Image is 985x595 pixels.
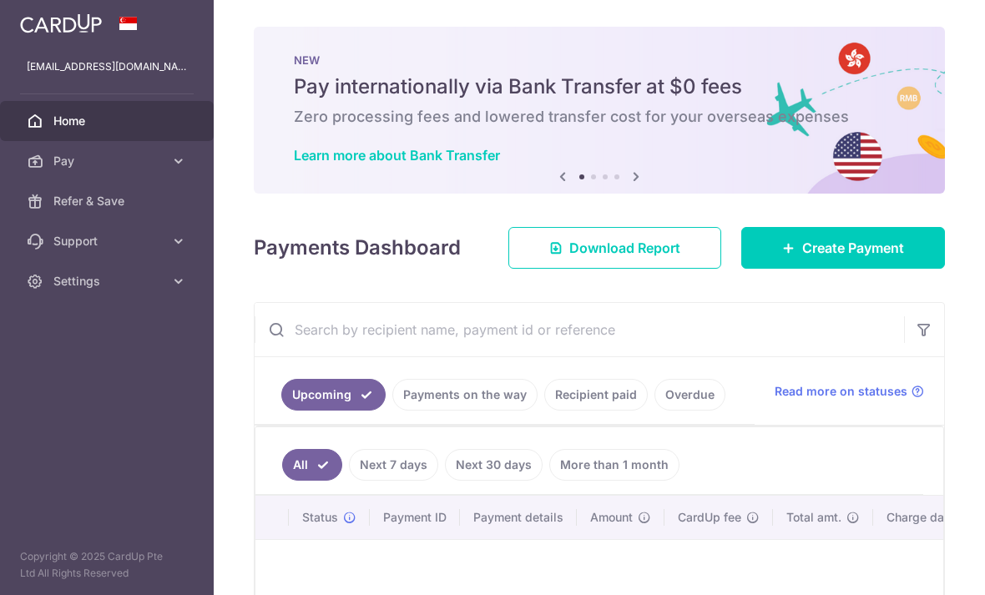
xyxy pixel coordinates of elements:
[255,303,904,356] input: Search by recipient name, payment id or reference
[53,193,164,209] span: Refer & Save
[27,58,187,75] p: [EMAIL_ADDRESS][DOMAIN_NAME]
[678,509,741,526] span: CardUp fee
[786,509,841,526] span: Total amt.
[53,153,164,169] span: Pay
[654,379,725,411] a: Overdue
[370,496,460,539] th: Payment ID
[294,107,905,127] h6: Zero processing fees and lowered transfer cost for your overseas expenses
[294,147,500,164] a: Learn more about Bank Transfer
[445,449,543,481] a: Next 30 days
[53,233,164,250] span: Support
[20,13,102,33] img: CardUp
[349,449,438,481] a: Next 7 days
[549,449,679,481] a: More than 1 month
[802,238,904,258] span: Create Payment
[460,496,577,539] th: Payment details
[569,238,680,258] span: Download Report
[53,273,164,290] span: Settings
[282,449,342,481] a: All
[590,509,633,526] span: Amount
[508,227,721,269] a: Download Report
[254,27,945,194] img: Bank transfer banner
[775,383,907,400] span: Read more on statuses
[741,227,945,269] a: Create Payment
[302,509,338,526] span: Status
[294,53,905,67] p: NEW
[281,379,386,411] a: Upcoming
[254,233,461,263] h4: Payments Dashboard
[53,113,164,129] span: Home
[392,379,538,411] a: Payments on the way
[544,379,648,411] a: Recipient paid
[886,509,955,526] span: Charge date
[294,73,905,100] h5: Pay internationally via Bank Transfer at $0 fees
[775,383,924,400] a: Read more on statuses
